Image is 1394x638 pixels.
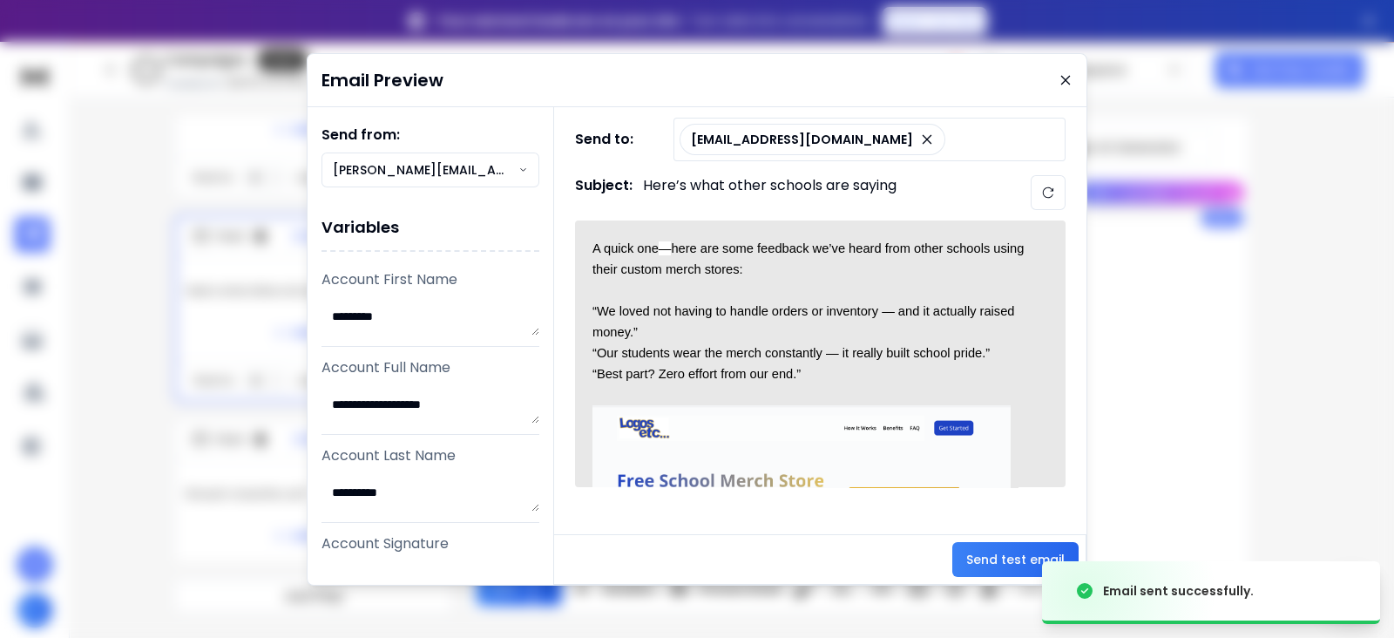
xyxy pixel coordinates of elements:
p: Account Signature [321,533,539,554]
div: Email sent successfully. [1103,582,1254,600]
p: Account Full Name [321,357,539,378]
p: Here’s what other schools are saying [643,175,897,210]
p: [PERSON_NAME][EMAIL_ADDRESS][DOMAIN_NAME] [333,161,518,179]
h1: Subject: [575,175,633,210]
h1: Variables [321,205,539,252]
h1: Send from: [321,125,539,146]
span: — [659,241,672,255]
p: Account Last Name [321,445,539,466]
span: “We loved not having to handle orders or inventory — and it actually raised money.” [592,304,1018,339]
h1: Send to: [575,129,645,150]
p: Account First Name [321,269,539,290]
span: “Best part? Zero effort from our end.” [592,367,801,381]
span: A quick one here are some feedback we’ve heard from other schools using their custom merch stores: [592,241,1027,276]
h1: Email Preview [321,68,443,92]
button: Send test email [952,542,1079,577]
p: [EMAIL_ADDRESS][DOMAIN_NAME] [691,131,913,148]
span: “Our students wear the merch constantly — it really built school pride.” [592,346,990,360]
